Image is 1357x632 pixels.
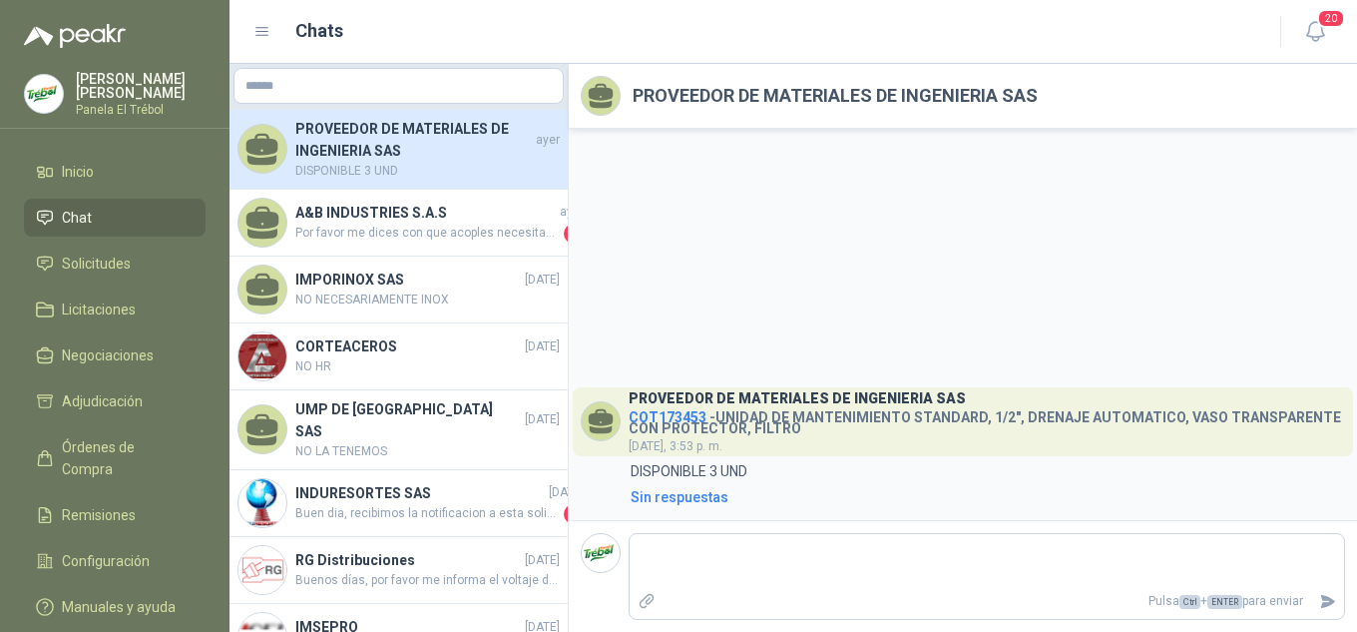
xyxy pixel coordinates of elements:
span: COT173453 [629,409,706,425]
span: Adjudicación [62,390,143,412]
span: ayer [560,203,584,222]
span: Órdenes de Compra [62,436,187,480]
a: Órdenes de Compra [24,428,206,488]
h1: Chats [295,17,343,45]
a: IMPORINOX SAS[DATE]NO NECESARIAMENTE INOX [229,257,568,323]
a: Sin respuestas [627,486,1345,508]
p: DISPONIBLE 3 UND [631,460,747,482]
span: Ctrl [1179,595,1200,609]
span: Solicitudes [62,253,131,275]
span: NO LA TENEMOS [295,442,560,461]
a: Configuración [24,542,206,580]
a: Manuales y ayuda [24,588,206,626]
span: [DATE], 3:53 p. m. [629,439,722,453]
img: Company Logo [582,534,620,572]
h4: UMP DE [GEOGRAPHIC_DATA] SAS [295,398,521,442]
h4: PROVEEDOR DE MATERIALES DE INGENIERIA SAS [295,118,532,162]
span: ayer [536,131,560,150]
span: 20 [1317,9,1345,28]
h4: INDURESORTES SAS [295,482,545,504]
div: Sin respuestas [631,486,728,508]
span: 1 [564,224,584,244]
a: Solicitudes [24,245,206,283]
a: Adjudicación [24,382,206,420]
a: Inicio [24,153,206,191]
span: [DATE] [525,337,560,356]
span: [DATE] [549,483,584,502]
h4: A&B INDUSTRIES S.A.S [295,202,556,224]
img: Logo peakr [24,24,126,48]
span: Inicio [62,161,94,183]
a: Company LogoCORTEACEROS[DATE]NO HR [229,323,568,390]
span: Remisiones [62,504,136,526]
h4: CORTEACEROS [295,335,521,357]
span: Negociaciones [62,344,154,366]
img: Company Logo [238,332,286,380]
p: Pulsa + para enviar [664,584,1312,619]
h4: IMPORINOX SAS [295,269,521,291]
button: 20 [1297,14,1333,50]
span: Chat [62,207,92,229]
a: Licitaciones [24,291,206,328]
span: DISPONIBLE 3 UND [295,162,560,181]
a: UMP DE [GEOGRAPHIC_DATA] SAS[DATE]NO LA TENEMOS [229,390,568,470]
h3: PROVEEDOR DE MATERIALES DE INGENIERIA SAS [629,393,966,404]
img: Company Logo [238,546,286,594]
span: 1 [564,504,584,524]
span: Manuales y ayuda [62,596,176,618]
span: NO NECESARIAMENTE INOX [295,291,560,310]
span: [DATE] [525,271,560,290]
span: Configuración [62,550,150,572]
h2: PROVEEDOR DE MATERIALES DE INGENIERIA SAS [633,82,1038,110]
a: A&B INDUSTRIES S.A.SayerPor favor me dices con que acoples necesitas las mangueras. Gracias.1 [229,190,568,257]
span: Por favor me dices con que acoples necesitas las mangueras. Gracias. [295,224,560,244]
span: ENTER [1207,595,1242,609]
a: Company LogoINDURESORTES SAS[DATE]Buen dia, recibimos la notificacion a esta solicitud de los res... [229,470,568,537]
span: NO HR [295,357,560,376]
h4: RG Distribuciones [295,549,521,571]
span: [DATE] [525,551,560,570]
a: Remisiones [24,496,206,534]
p: [PERSON_NAME] [PERSON_NAME] [76,72,206,100]
span: Licitaciones [62,299,136,320]
span: [DATE] [525,410,560,429]
span: Buenos días, por favor me informa el voltaje de la bobina [295,571,560,590]
label: Adjuntar archivos [630,584,664,619]
a: Negociaciones [24,336,206,374]
p: Panela El Trébol [76,104,206,116]
a: Company LogoRG Distribuciones[DATE]Buenos días, por favor me informa el voltaje de la bobina [229,537,568,604]
img: Company Logo [238,479,286,527]
a: PROVEEDOR DE MATERIALES DE INGENIERIA SASayerDISPONIBLE 3 UND [229,110,568,190]
img: Company Logo [25,75,63,113]
span: Buen dia, recibimos la notificacion a esta solicitud de los resortes de tiro vagon 3/8, nos colab... [295,504,560,524]
button: Enviar [1311,584,1344,619]
a: Chat [24,199,206,237]
h4: - UNIDAD DE MANTENIMIENTO STANDARD, 1/2", DRENAJE AUTOMATICO, VASO TRANSPARENTE CON PROTECTOR, FI... [629,404,1345,434]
